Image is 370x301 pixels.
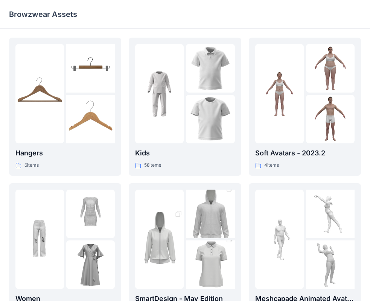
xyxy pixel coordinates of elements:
[9,38,121,176] a: folder 1folder 2folder 3Hangers6items
[135,70,184,118] img: folder 1
[255,70,304,118] img: folder 1
[249,38,361,176] a: folder 1folder 2folder 3Soft Avatars - 2023.24items
[24,161,39,169] p: 6 items
[306,44,355,93] img: folder 2
[306,95,355,143] img: folder 3
[135,203,184,276] img: folder 1
[9,9,77,20] p: Browzwear Assets
[15,215,64,263] img: folder 1
[255,215,304,263] img: folder 1
[264,161,279,169] p: 4 items
[66,190,115,238] img: folder 2
[306,190,355,238] img: folder 2
[15,148,115,158] p: Hangers
[129,38,241,176] a: folder 1folder 2folder 3Kids58items
[186,95,234,143] img: folder 3
[186,44,234,93] img: folder 2
[255,148,355,158] p: Soft Avatars - 2023.2
[66,240,115,289] img: folder 3
[144,161,161,169] p: 58 items
[66,95,115,143] img: folder 3
[306,240,355,289] img: folder 3
[15,70,64,118] img: folder 1
[186,178,234,251] img: folder 2
[135,148,234,158] p: Kids
[66,44,115,93] img: folder 2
